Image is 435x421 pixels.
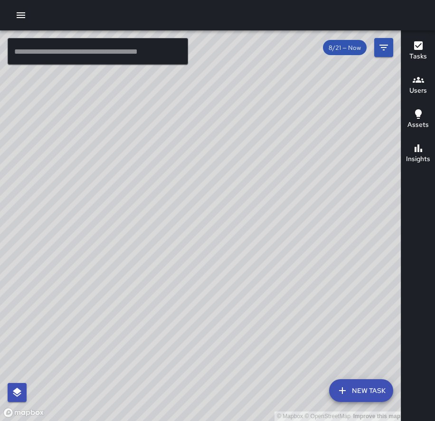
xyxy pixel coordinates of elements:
button: New Task [329,379,393,402]
h6: Insights [406,154,430,164]
h6: Assets [407,120,429,130]
button: Insights [401,137,435,171]
span: 8/21 — Now [323,44,367,52]
h6: Users [409,86,427,96]
h6: Tasks [409,51,427,62]
button: Assets [401,103,435,137]
button: Users [401,68,435,103]
button: Filters [374,38,393,57]
button: Tasks [401,34,435,68]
